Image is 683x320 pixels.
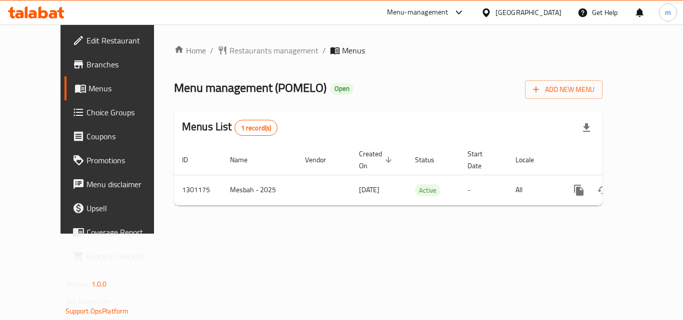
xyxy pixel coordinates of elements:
[86,202,166,214] span: Upsell
[174,175,222,205] td: 1301175
[415,185,440,196] span: Active
[235,123,277,133] span: 1 record(s)
[86,34,166,46] span: Edit Restaurant
[217,44,318,56] a: Restaurants management
[507,175,559,205] td: All
[86,154,166,166] span: Promotions
[88,82,166,94] span: Menus
[64,172,174,196] a: Menu disclaimer
[330,83,353,95] div: Open
[533,83,594,96] span: Add New Menu
[86,106,166,118] span: Choice Groups
[64,100,174,124] a: Choice Groups
[174,76,326,99] span: Menu management ( POMELO )
[591,178,615,202] button: Change Status
[64,148,174,172] a: Promotions
[210,44,213,56] li: /
[64,124,174,148] a: Coupons
[86,58,166,70] span: Branches
[86,250,166,262] span: Grocery Checklist
[305,154,339,166] span: Vendor
[342,44,365,56] span: Menus
[559,145,671,175] th: Actions
[525,80,602,99] button: Add New Menu
[229,44,318,56] span: Restaurants management
[86,130,166,142] span: Coupons
[65,305,129,318] a: Support.OpsPlatform
[330,84,353,93] span: Open
[567,178,591,202] button: more
[495,7,561,18] div: [GEOGRAPHIC_DATA]
[387,6,448,18] div: Menu-management
[665,7,671,18] span: m
[64,28,174,52] a: Edit Restaurant
[415,154,447,166] span: Status
[182,154,201,166] span: ID
[222,175,297,205] td: Mesbah - 2025
[86,226,166,238] span: Coverage Report
[230,154,260,166] span: Name
[64,52,174,76] a: Branches
[86,178,166,190] span: Menu disclaimer
[467,148,495,172] span: Start Date
[174,44,602,56] nav: breadcrumb
[65,278,90,291] span: Version:
[459,175,507,205] td: -
[65,295,111,308] span: Get support on:
[359,183,379,196] span: [DATE]
[174,44,206,56] a: Home
[174,145,671,206] table: enhanced table
[515,154,547,166] span: Locale
[64,76,174,100] a: Menus
[64,244,174,268] a: Grocery Checklist
[359,148,395,172] span: Created On
[415,184,440,196] div: Active
[234,120,278,136] div: Total records count
[64,220,174,244] a: Coverage Report
[182,119,277,136] h2: Menus List
[322,44,326,56] li: /
[574,116,598,140] div: Export file
[91,278,107,291] span: 1.0.0
[64,196,174,220] a: Upsell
